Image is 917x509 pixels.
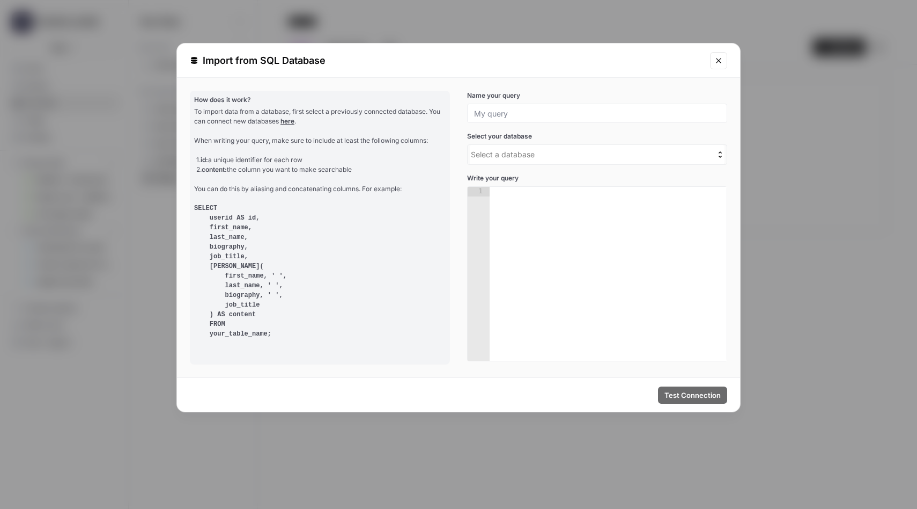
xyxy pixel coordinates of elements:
pre: SELECT userid AS id, first_name, last_name, biography, job_title, [PERSON_NAME]( first_name, ' ',... [194,203,446,339]
div: To import data from a database, first select a previously connected database. You can connect new... [194,107,446,339]
span: Select your database [467,132,727,141]
button: Test Connection [658,387,727,404]
span: Write your query [467,173,727,183]
a: here [280,117,294,125]
span: id: [201,156,208,164]
span: Test Connection [664,390,721,401]
div: Import from SQL Database [190,53,704,68]
span: Select a database [471,150,535,159]
span: content: [202,165,227,173]
p: How does it work? [194,95,446,105]
div: 1 [468,187,490,197]
label: Name your query [467,91,727,100]
div: 1. a unique identifier for each row 2. the column you want to make searchable [196,155,446,174]
input: My query [474,108,720,118]
button: Close modal [710,52,727,69]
